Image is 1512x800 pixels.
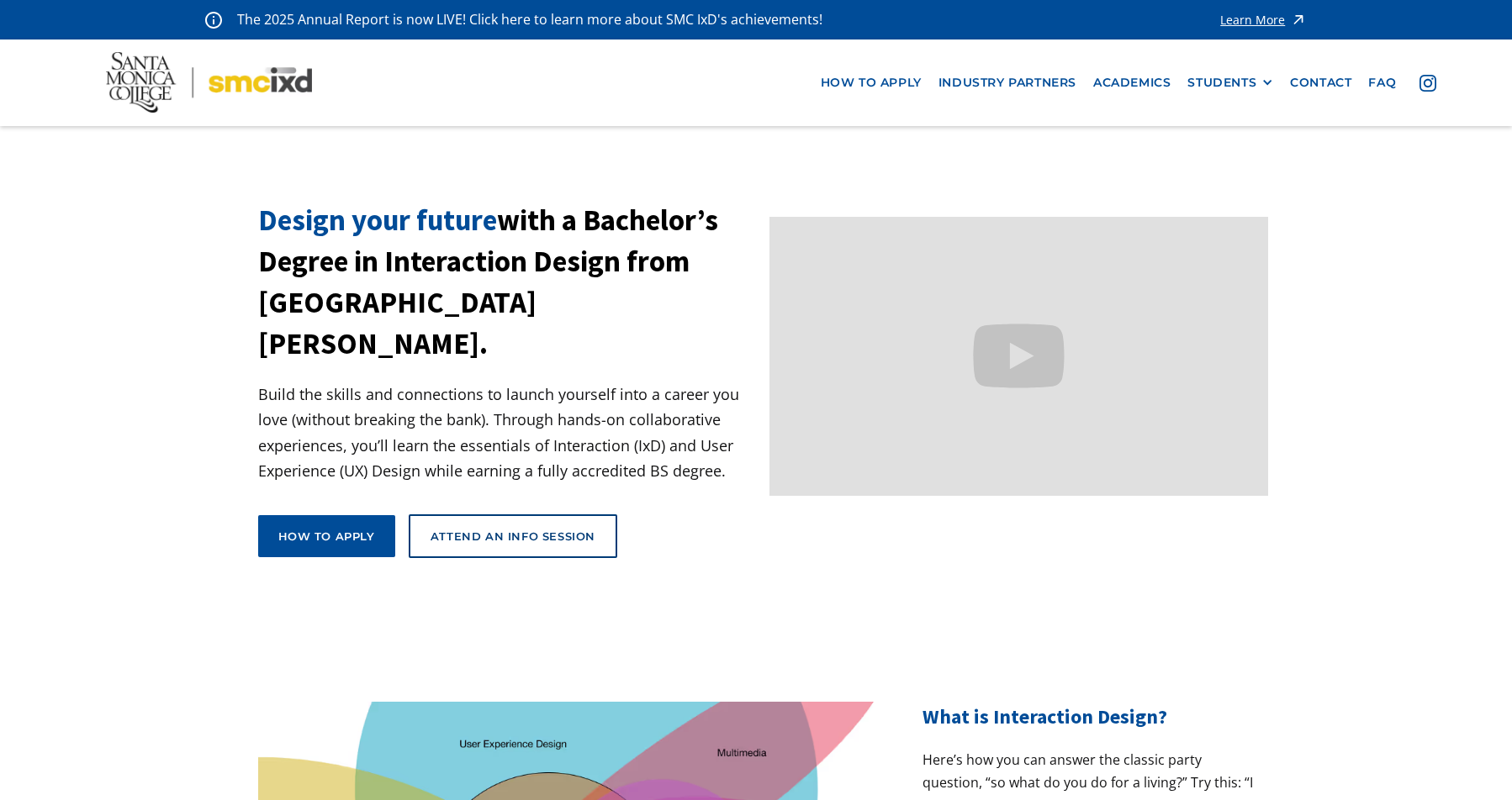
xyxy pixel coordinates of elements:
[258,382,757,484] p: Build the skills and connections to launch yourself into a career you love (without breaking the ...
[1290,8,1307,31] img: icon - arrow - alert
[237,8,824,31] p: The 2025 Annual Report is now LIVE! Click here to learn more about SMC IxD's achievements!
[930,67,1085,98] a: industry partners
[106,52,312,113] img: Santa Monica College - SMC IxD logo
[409,514,617,558] a: Attend an Info Session
[258,515,395,557] a: How to apply
[1085,67,1179,98] a: Academics
[1220,8,1307,31] a: Learn More
[278,529,375,544] div: How to apply
[1360,67,1404,98] a: faq
[1187,76,1273,90] div: STUDENTS
[1187,76,1256,90] div: STUDENTS
[1220,14,1285,26] div: Learn More
[431,529,595,544] div: Attend an Info Session
[1282,67,1360,98] a: contact
[769,217,1268,497] iframe: Design your future with a Bachelor's Degree in Interaction Design from Santa Monica College
[923,702,1254,732] h2: What is Interaction Design?
[258,200,757,365] h1: with a Bachelor’s Degree in Interaction Design from [GEOGRAPHIC_DATA][PERSON_NAME].
[812,67,930,98] a: how to apply
[205,11,222,29] img: icon - information - alert
[1419,75,1436,92] img: icon - instagram
[258,202,497,239] span: Design your future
